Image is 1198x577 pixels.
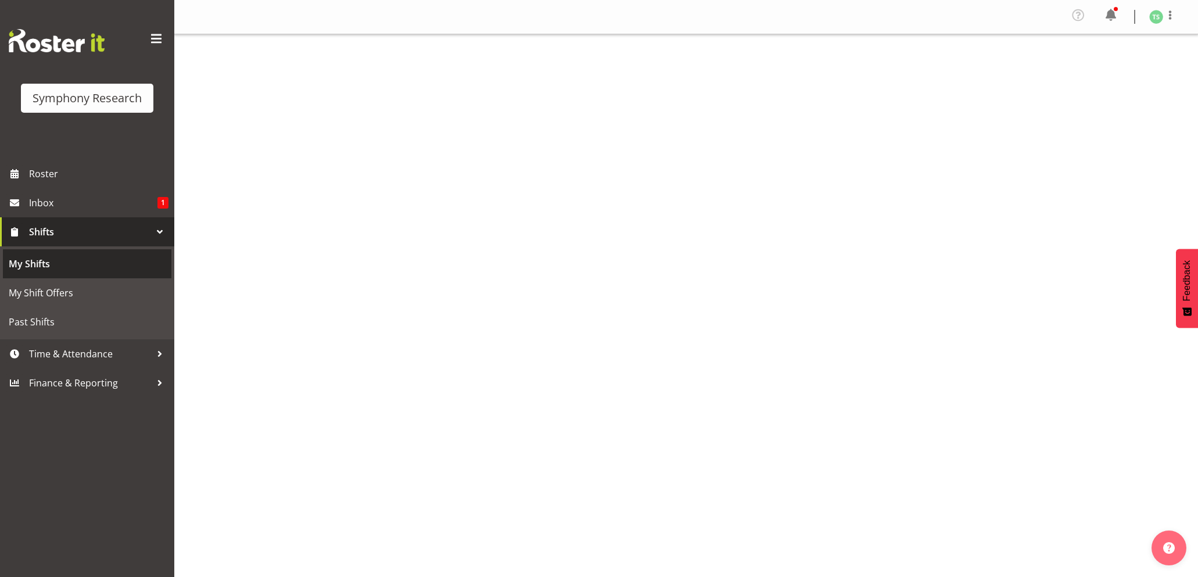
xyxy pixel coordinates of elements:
span: Finance & Reporting [29,374,151,392]
button: Feedback - Show survey [1176,249,1198,328]
img: Rosterit website logo [9,29,105,52]
img: tanya-stebbing1954.jpg [1149,10,1163,24]
span: Shifts [29,223,151,241]
img: help-xxl-2.png [1163,542,1175,554]
span: My Shifts [9,255,166,273]
span: My Shift Offers [9,284,166,302]
span: Roster [29,165,168,182]
span: Inbox [29,194,157,212]
span: Past Shifts [9,313,166,331]
a: My Shift Offers [3,278,171,307]
span: Feedback [1182,260,1192,301]
span: 1 [157,197,168,209]
span: Time & Attendance [29,345,151,363]
a: My Shifts [3,249,171,278]
a: Past Shifts [3,307,171,336]
div: Symphony Research [33,89,142,107]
